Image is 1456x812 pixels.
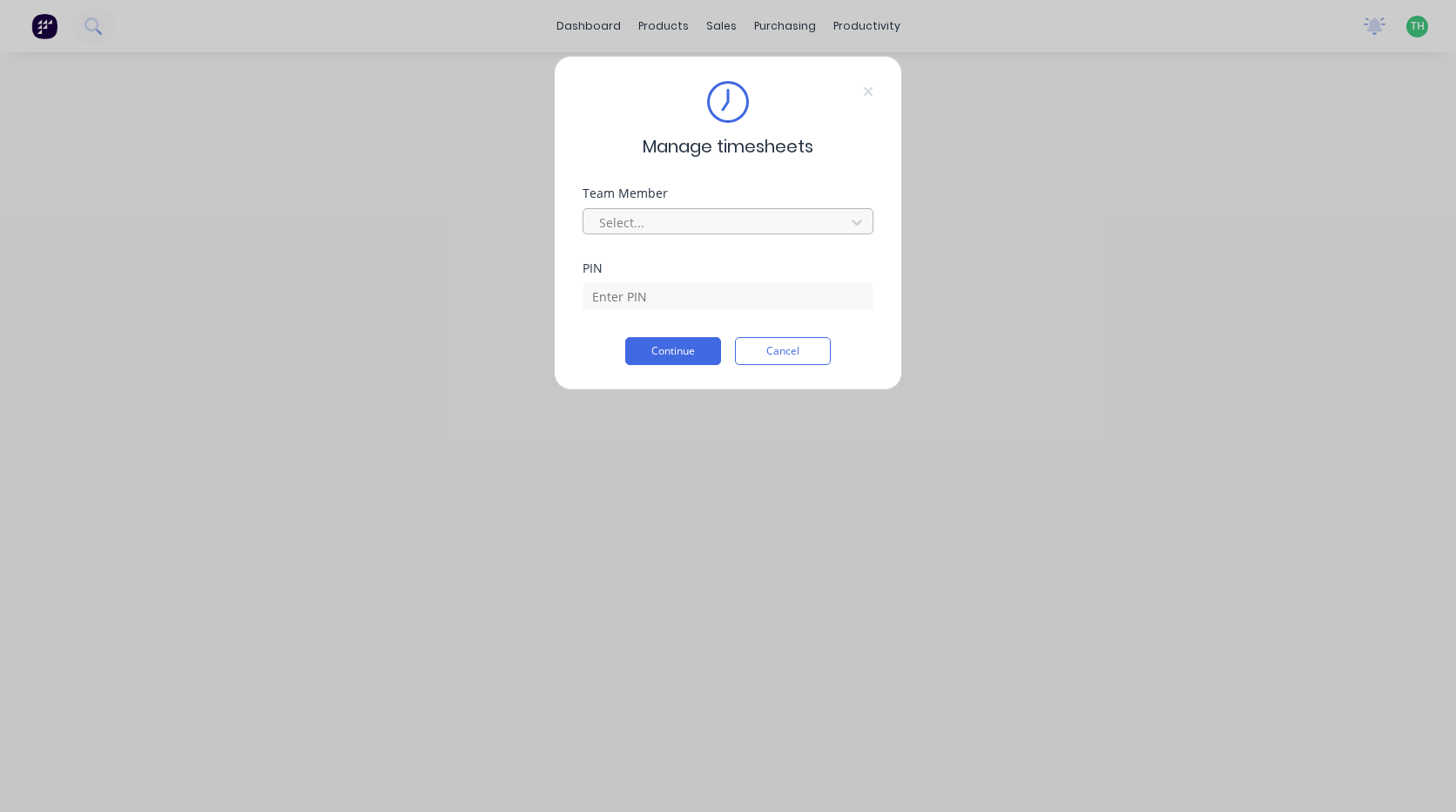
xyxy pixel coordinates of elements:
[583,283,873,309] input: Enter PIN
[735,337,831,365] button: Cancel
[643,133,813,159] span: Manage timesheets
[625,337,721,365] button: Continue
[583,187,873,200] div: Team Member
[583,262,873,274] div: PIN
